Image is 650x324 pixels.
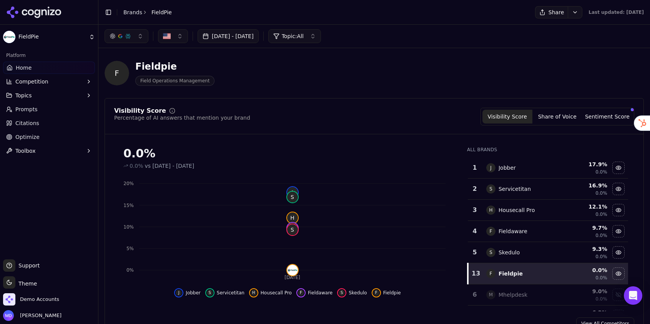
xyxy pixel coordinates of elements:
div: Skedulo [499,249,520,256]
button: Hide fieldpie data [372,288,401,297]
span: H [251,290,257,296]
div: 9.0 % [566,287,607,295]
span: Housecall Pro [261,290,292,296]
button: Open organization switcher [3,293,59,306]
tspan: 10% [123,224,134,230]
button: Sentiment Score [582,110,632,124]
span: M [486,290,495,299]
button: Share [535,6,568,18]
div: Housecall Pro [499,206,535,214]
span: Servicetitan [217,290,244,296]
button: Hide jobber data [174,288,200,297]
button: Toolbox [3,145,95,157]
div: All Brands [467,147,628,153]
span: 0.0% [595,296,607,302]
span: FieldPie [18,33,86,40]
span: Citations [15,119,39,127]
nav: breadcrumb [123,8,172,16]
span: 0.0% [130,162,143,170]
span: Home [16,64,32,72]
tr: 13FFieldpie0.0%0.0%Hide fieldpie data [468,263,628,284]
img: Melissa Dowd [3,310,14,321]
img: FieldPie [3,31,15,43]
tr: 6MMhelpdesk9.0%0.0%Show mhelpdesk data [468,284,628,306]
a: Home [3,62,95,74]
span: F [298,290,304,296]
button: Hide skedulo data [337,288,367,297]
tspan: 0% [126,267,134,273]
span: J [486,163,495,172]
div: 9.3 % [566,245,607,253]
button: Hide housecall pro data [612,204,625,216]
button: Show fieldedge data [612,310,625,322]
span: F [486,269,495,278]
a: Prompts [3,103,95,115]
span: Fieldpie [383,290,401,296]
span: 0.0% [595,275,607,281]
div: 0.0% [123,147,452,160]
tspan: 15% [123,203,134,208]
span: F [373,290,379,296]
div: Last updated: [DATE] [588,9,644,15]
span: 0.0% [595,254,607,260]
span: [PERSON_NAME] [17,312,62,319]
button: Hide fieldpie data [612,267,625,280]
button: Hide fieldaware data [612,225,625,237]
span: 0.0% [595,211,607,217]
div: Servicetitan [499,185,531,193]
span: Fieldaware [308,290,332,296]
span: Prompts [15,105,38,113]
button: Hide skedulo data [612,246,625,259]
div: 3 [471,205,479,215]
span: Topics [15,92,32,99]
a: Optimize [3,131,95,143]
span: H [486,205,495,215]
button: Hide fieldaware data [296,288,332,297]
div: Open Intercom Messenger [624,286,642,305]
span: Theme [15,281,37,287]
span: 0.0% [595,169,607,175]
span: S [287,224,298,235]
span: Competition [15,78,48,85]
a: Citations [3,117,95,129]
div: 0.0 % [566,266,607,274]
tspan: 5% [126,246,134,251]
button: Competition [3,75,95,88]
div: Fieldpie [499,270,523,277]
div: 16.9 % [566,182,607,189]
span: FieldPie [151,8,172,16]
button: Hide servicetitan data [612,183,625,195]
span: J [176,290,182,296]
div: 9.7 % [566,224,607,232]
button: Topics [3,89,95,102]
div: 5 [471,248,479,257]
span: Toolbox [15,147,36,155]
div: 13 [472,269,479,278]
button: Share of Voice [532,110,582,124]
span: S [486,248,495,257]
tr: 4FFieldaware9.7%0.0%Hide fieldaware data [468,221,628,242]
tr: 5SSkedulo9.3%0.0%Hide skedulo data [468,242,628,263]
span: Demo Accounts [20,296,59,303]
div: Fieldaware [499,227,527,235]
span: F [105,61,129,85]
span: Jobber [186,290,200,296]
img: fieldpie [287,265,298,276]
span: F [486,227,495,236]
button: Hide jobber data [612,162,625,174]
div: Jobber [499,164,516,172]
div: Mhelpdesk [499,291,527,299]
button: Visibility Score [482,110,532,124]
div: 17.9 % [566,160,607,168]
span: Skedulo [349,290,367,296]
button: [DATE] - [DATE] [198,29,259,43]
span: J [287,187,298,198]
span: 0.0% [595,190,607,196]
tr: 2SServicetitan16.9%0.0%Hide servicetitan data [468,179,628,200]
tr: 3HHousecall Pro12.1%0.0%Hide housecall pro data [468,200,628,221]
div: Fieldpie [135,60,214,73]
tspan: [DATE] [284,275,300,280]
span: S [287,192,298,202]
span: S [339,290,345,296]
span: 0.0% [595,232,607,239]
